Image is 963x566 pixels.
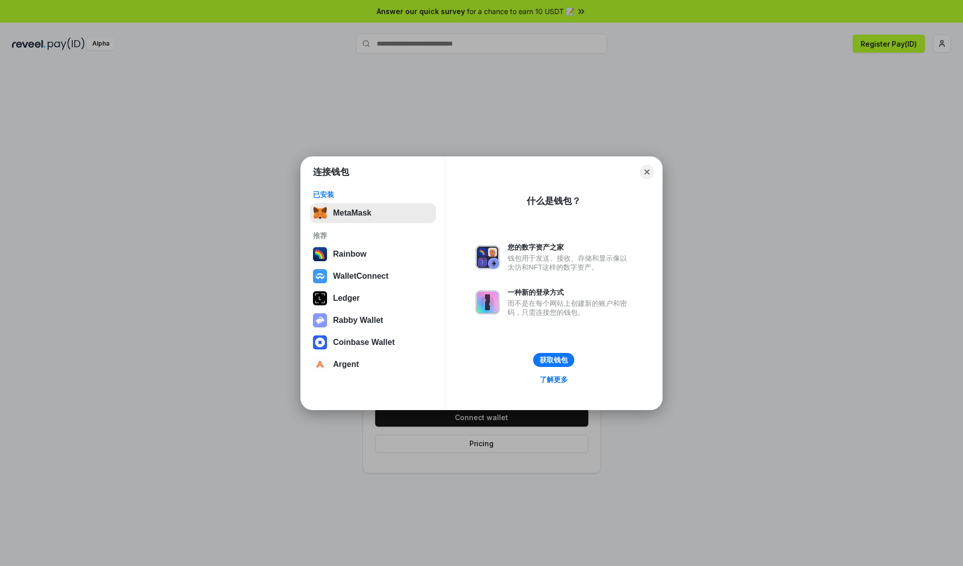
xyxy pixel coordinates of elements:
[313,313,327,327] img: svg+xml,%3Csvg%20xmlns%3D%22http%3A%2F%2Fwww.w3.org%2F2000%2Fsvg%22%20fill%3D%22none%22%20viewBox...
[508,254,632,272] div: 钱包用于发送、接收、存储和显示像以太坊和NFT这样的数字资产。
[313,357,327,371] img: svg+xml,%3Csvg%20width%3D%2228%22%20height%3D%2228%22%20viewBox%3D%220%200%2028%2028%22%20fill%3D...
[540,375,568,384] div: 了解更多
[534,373,574,386] a: 了解更多
[640,165,654,179] button: Close
[310,354,436,374] button: Argent
[508,299,632,317] div: 而不是在每个网站上创建新的账户和密码，只需连接您的钱包。
[475,245,500,269] img: svg+xml,%3Csvg%20xmlns%3D%22http%3A%2F%2Fwww.w3.org%2F2000%2Fsvg%22%20fill%3D%22none%22%20viewBox...
[310,288,436,308] button: Ledger
[333,338,395,347] div: Coinbase Wallet
[508,243,632,252] div: 您的数字资产之家
[540,355,568,364] div: 获取钱包
[310,332,436,352] button: Coinbase Wallet
[313,247,327,261] img: svg+xml,%3Csvg%20width%3D%22120%22%20height%3D%22120%22%20viewBox%3D%220%200%20120%20120%22%20fil...
[313,206,327,220] img: svg+xml,%3Csvg%20fill%3D%22none%22%20height%3D%2233%22%20viewBox%3D%220%200%2035%2033%22%20width%...
[313,335,327,349] img: svg+xml,%3Csvg%20width%3D%2228%22%20height%3D%2228%22%20viewBox%3D%220%200%2028%2028%22%20fill%3D...
[333,294,360,303] div: Ledger
[508,288,632,297] div: 一种新的登录方式
[313,190,433,199] div: 已安装
[333,316,383,325] div: Rabby Wallet
[310,244,436,264] button: Rainbow
[310,203,436,223] button: MetaMask
[310,266,436,286] button: WalletConnect
[527,195,581,207] div: 什么是钱包？
[313,269,327,283] img: svg+xml,%3Csvg%20width%3D%2228%22%20height%3D%2228%22%20viewBox%3D%220%200%2028%2028%22%20fill%3D...
[313,231,433,240] div: 推荐
[310,310,436,330] button: Rabby Wallet
[333,250,367,259] div: Rainbow
[475,290,500,314] img: svg+xml,%3Csvg%20xmlns%3D%22http%3A%2F%2Fwww.w3.org%2F2000%2Fsvg%22%20fill%3D%22none%22%20viewBox...
[313,166,349,178] h1: 连接钱包
[533,353,574,367] button: 获取钱包
[333,209,371,218] div: MetaMask
[333,360,359,369] div: Argent
[313,291,327,305] img: svg+xml,%3Csvg%20xmlns%3D%22http%3A%2F%2Fwww.w3.org%2F2000%2Fsvg%22%20width%3D%2228%22%20height%3...
[333,272,389,281] div: WalletConnect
